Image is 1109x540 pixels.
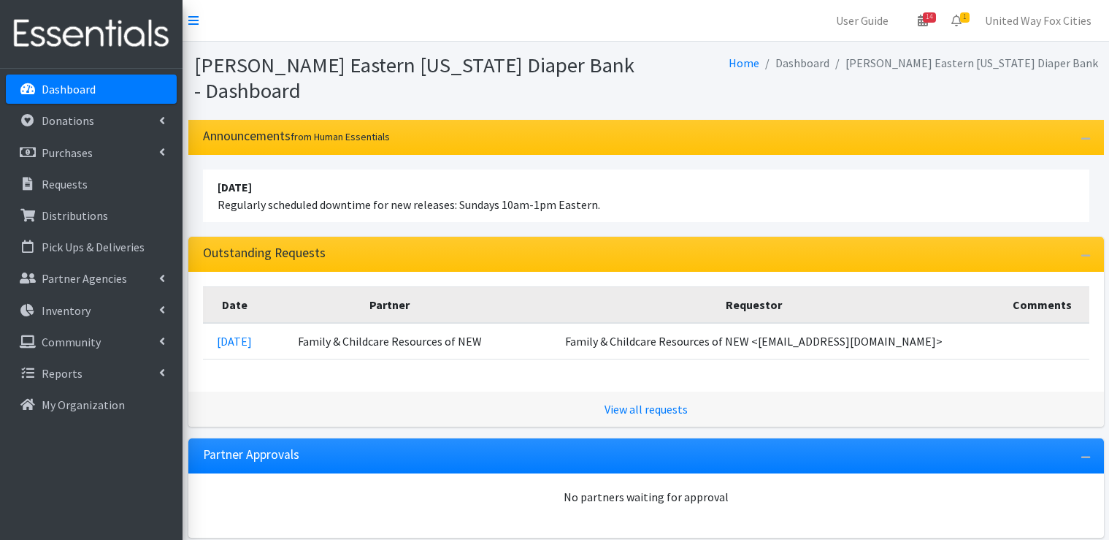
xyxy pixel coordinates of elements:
[42,303,91,318] p: Inventory
[605,402,688,417] a: View all requests
[291,130,390,143] small: from Human Essentials
[6,9,177,58] img: HumanEssentials
[6,232,177,262] a: Pick Ups & Deliveries
[513,323,996,360] td: Family & Childcare Resources of NEW <[EMAIL_ADDRESS][DOMAIN_NAME]>
[6,170,177,199] a: Requests
[6,359,177,388] a: Reports
[42,240,145,254] p: Pick Ups & Deliveries
[42,145,93,160] p: Purchases
[6,75,177,104] a: Dashboard
[203,447,299,463] h3: Partner Approvals
[824,6,900,35] a: User Guide
[42,208,108,223] p: Distributions
[6,327,177,357] a: Community
[217,334,252,349] a: [DATE]
[203,246,326,261] h3: Outstanding Requests
[729,56,759,70] a: Home
[218,180,252,194] strong: [DATE]
[203,488,1089,506] div: No partners waiting for approval
[42,113,94,128] p: Donations
[42,366,82,381] p: Reports
[42,335,101,349] p: Community
[829,53,1098,74] li: [PERSON_NAME] Eastern [US_STATE] Diaper Bank
[940,6,973,35] a: 1
[6,201,177,230] a: Distributions
[6,138,177,167] a: Purchases
[42,177,88,191] p: Requests
[42,82,96,96] p: Dashboard
[960,12,970,23] span: 1
[203,287,267,324] th: Date
[203,170,1089,222] li: Regularly scheduled downtime for new releases: Sundays 10am-1pm Eastern.
[6,106,177,135] a: Donations
[42,271,127,286] p: Partner Agencies
[6,296,177,325] a: Inventory
[203,129,390,144] h3: Announcements
[42,398,125,412] p: My Organization
[995,287,1089,324] th: Comments
[759,53,829,74] li: Dashboard
[923,12,936,23] span: 14
[194,53,641,103] h1: [PERSON_NAME] Eastern [US_STATE] Diaper Bank - Dashboard
[513,287,996,324] th: Requestor
[6,264,177,293] a: Partner Agencies
[266,323,513,360] td: Family & Childcare Resources of NEW
[906,6,940,35] a: 14
[973,6,1103,35] a: United Way Fox Cities
[6,390,177,419] a: My Organization
[266,287,513,324] th: Partner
